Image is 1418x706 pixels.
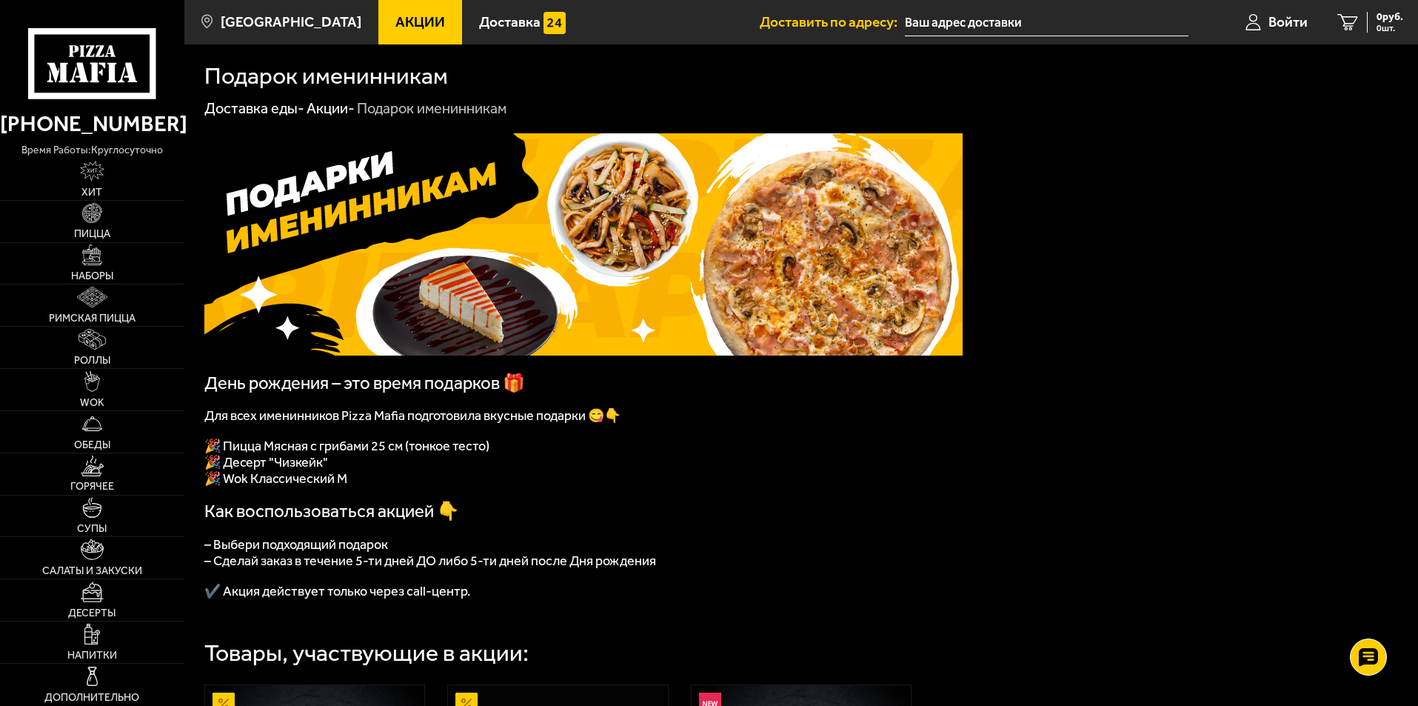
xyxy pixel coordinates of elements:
[204,133,963,356] img: 1024x1024
[479,15,541,29] span: Доставка
[307,99,355,117] a: Акции-
[204,553,656,569] span: – Сделай заказ в течение 5-ти дней ДО либо 5-ти дней после Дня рождения
[44,693,139,703] span: Дополнительно
[74,356,110,366] span: Роллы
[204,99,304,117] a: Доставка еды-
[1377,12,1403,22] span: 0 руб.
[77,524,107,534] span: Супы
[204,642,529,665] div: Товары, участвующие в акции:
[74,229,110,239] span: Пицца
[544,12,566,34] img: 15daf4d41897b9f0e9f617042186c801.svg
[395,15,445,29] span: Акции
[204,536,388,553] span: – Выбери подходящий подарок
[80,398,104,408] span: WOK
[204,470,347,487] span: 🎉 Wok Классический М
[204,583,471,599] span: ✔️ Акция действует только через call-центр.
[204,373,525,393] span: День рождения – это время подарков 🎁
[204,438,489,454] span: 🎉 Пицца Мясная с грибами 25 см (тонкое тесто)
[357,99,506,119] div: Подарок именинникам
[204,407,621,424] span: Для всех именинников Pizza Mafia подготовила вкусные подарки 😋👇
[49,313,136,324] span: Римская пицца
[221,15,361,29] span: [GEOGRAPHIC_DATA]
[42,566,142,576] span: Салаты и закуски
[1268,15,1308,29] span: Войти
[204,64,448,88] h1: Подарок именинникам
[68,608,116,619] span: Десерты
[204,454,328,470] span: 🎉 Десерт "Чизкейк"
[905,9,1188,36] input: Ваш адрес доставки
[71,271,113,282] span: Наборы
[1377,24,1403,33] span: 0 шт.
[760,15,905,29] span: Доставить по адресу:
[81,187,102,198] span: Хит
[67,650,117,661] span: Напитки
[74,440,110,450] span: Обеды
[204,501,459,522] span: Как воспользоваться акцией 👇
[70,482,114,492] span: Горячее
